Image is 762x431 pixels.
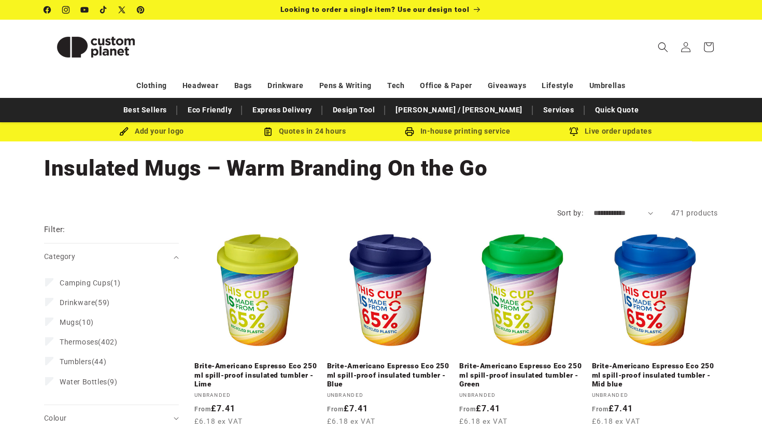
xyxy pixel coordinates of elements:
[247,101,317,119] a: Express Delivery
[60,377,118,386] span: (9)
[327,362,454,389] a: Brite-Americano Espresso Eco 250 ml spill-proof insulated tumbler - Blue
[590,101,644,119] a: Quick Quote
[488,77,526,95] a: Giveaways
[44,243,179,270] summary: Category (0 selected)
[387,77,404,95] a: Tech
[182,101,237,119] a: Eco Friendly
[420,77,472,95] a: Office & Paper
[328,101,380,119] a: Design Tool
[557,209,583,217] label: Sort by:
[280,5,470,13] span: Looking to order a single item? Use our design tool
[44,154,718,182] h1: Insulated Mugs – Warm Branding On the Go
[40,20,152,74] a: Custom Planet
[44,414,66,422] span: Colour
[319,77,372,95] a: Pens & Writing
[381,125,534,138] div: In-house printing service
[119,127,129,136] img: Brush Icon
[60,357,106,366] span: (44)
[405,127,414,136] img: In-house printing
[589,77,626,95] a: Umbrellas
[234,77,252,95] a: Bags
[534,125,687,138] div: Live order updates
[182,77,219,95] a: Headwear
[194,362,321,389] a: Brite-Americano Espresso Eco 250 ml spill-proof insulated tumbler - Lime
[60,298,110,307] span: (59)
[263,127,273,136] img: Order Updates Icon
[44,252,75,261] span: Category
[60,279,110,287] span: Camping Cups
[60,338,98,346] span: Thermoses
[44,24,148,70] img: Custom Planet
[671,209,718,217] span: 471 products
[60,378,107,386] span: Water Bottles
[60,357,92,366] span: Tumblers
[60,318,94,327] span: (10)
[60,298,95,307] span: Drinkware
[75,125,228,138] div: Add your logo
[569,127,578,136] img: Order updates
[60,337,117,347] span: (402)
[228,125,381,138] div: Quotes in 24 hours
[584,319,762,431] iframe: Chat Widget
[652,36,674,59] summary: Search
[459,362,586,389] a: Brite-Americano Espresso Eco 250 ml spill-proof insulated tumbler - Green
[60,318,79,326] span: Mugs
[118,101,172,119] a: Best Sellers
[267,77,303,95] a: Drinkware
[538,101,580,119] a: Services
[136,77,167,95] a: Clothing
[60,278,121,288] span: (1)
[542,77,573,95] a: Lifestyle
[390,101,527,119] a: [PERSON_NAME] / [PERSON_NAME]
[44,224,65,236] h2: Filter:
